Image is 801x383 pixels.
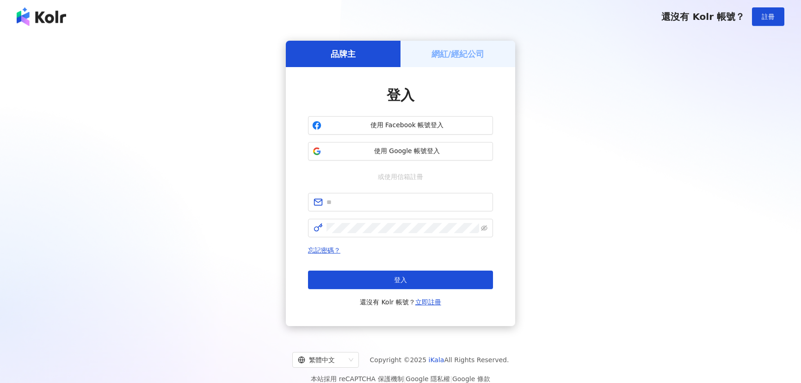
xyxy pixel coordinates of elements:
button: 登入 [308,271,493,289]
span: 還沒有 Kolr 帳號？ [360,297,441,308]
span: 登入 [394,276,407,284]
h5: 網紅/經紀公司 [431,48,485,60]
button: 使用 Google 帳號登入 [308,142,493,161]
span: 還沒有 Kolr 帳號？ [661,11,745,22]
h5: 品牌主 [331,48,356,60]
span: 使用 Google 帳號登入 [325,147,489,156]
span: Copyright © 2025 All Rights Reserved. [370,354,509,365]
span: eye-invisible [481,225,487,231]
a: iKala [429,356,444,364]
div: 繁體中文 [298,352,345,367]
span: 註冊 [762,13,775,20]
button: 使用 Facebook 帳號登入 [308,116,493,135]
span: 或使用信箱註冊 [371,172,430,182]
span: | [450,375,452,383]
span: 登入 [387,87,414,103]
a: 立即註冊 [415,298,441,306]
a: Google 隱私權 [406,375,450,383]
img: logo [17,7,66,26]
a: 忘記密碼？ [308,247,340,254]
button: 註冊 [752,7,784,26]
span: 使用 Facebook 帳號登入 [325,121,489,130]
span: | [404,375,406,383]
a: Google 條款 [452,375,490,383]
